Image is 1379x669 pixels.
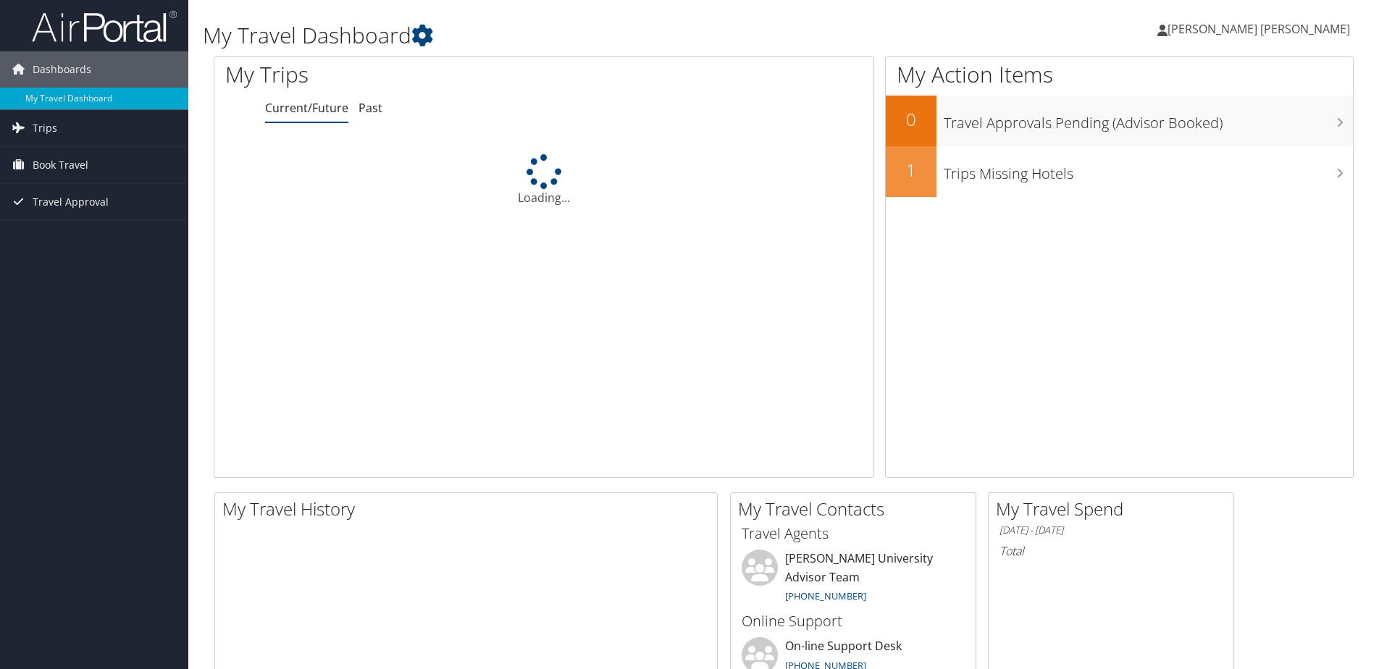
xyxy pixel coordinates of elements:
[203,20,977,51] h1: My Travel Dashboard
[886,107,936,132] h2: 0
[738,497,976,521] h2: My Travel Contacts
[265,100,348,116] a: Current/Future
[33,110,57,146] span: Trips
[33,51,91,88] span: Dashboards
[1157,7,1365,51] a: [PERSON_NAME] [PERSON_NAME]
[886,158,936,182] h2: 1
[222,497,717,521] h2: My Travel History
[33,147,88,183] span: Book Travel
[214,154,873,206] div: Loading...
[1168,21,1350,37] span: [PERSON_NAME] [PERSON_NAME]
[944,156,1353,184] h3: Trips Missing Hotels
[742,611,965,631] h3: Online Support
[359,100,382,116] a: Past
[225,59,588,90] h1: My Trips
[32,9,177,43] img: airportal-logo.png
[999,543,1223,559] h6: Total
[886,59,1353,90] h1: My Action Items
[886,146,1353,197] a: 1Trips Missing Hotels
[785,589,866,602] a: [PHONE_NUMBER]
[734,550,972,609] li: [PERSON_NAME] University Advisor Team
[944,106,1353,133] h3: Travel Approvals Pending (Advisor Booked)
[999,523,1223,537] h6: [DATE] - [DATE]
[33,184,109,220] span: Travel Approval
[886,96,1353,146] a: 0Travel Approvals Pending (Advisor Booked)
[996,497,1233,521] h2: My Travel Spend
[742,523,965,544] h3: Travel Agents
